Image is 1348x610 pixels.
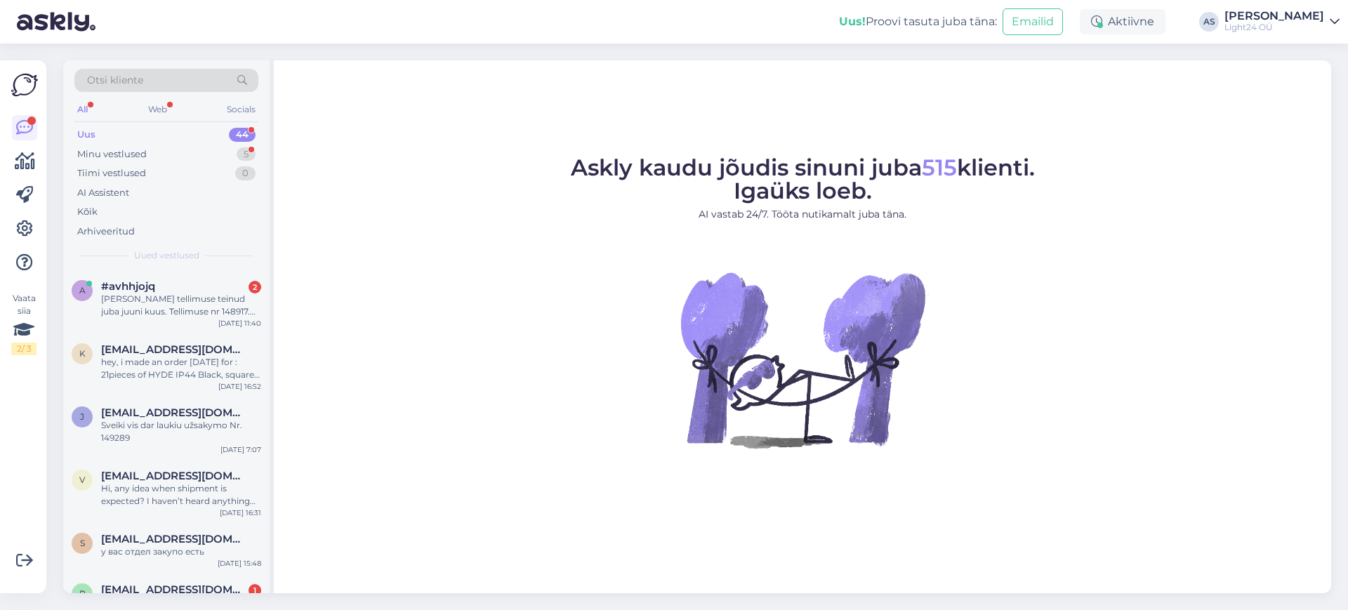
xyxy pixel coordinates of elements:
div: [DATE] 16:31 [220,508,261,518]
div: Arhiveeritud [77,225,135,239]
div: Proovi tasuta juba täna: [839,13,997,30]
span: s [80,538,85,548]
div: Vaata siia [11,292,37,355]
span: shahzoda@ovivoelektrik.com.tr [101,533,247,545]
div: Minu vestlused [77,147,147,161]
span: r [79,588,86,599]
span: Otsi kliente [87,73,143,88]
div: 2 / 3 [11,343,37,355]
div: Aktiivne [1080,9,1165,34]
div: [DATE] 11:40 [218,318,261,329]
div: [PERSON_NAME] tellimuse teinud juba juuni kuus. Tellimuse nr 148917. Lubati et toode tuleb august... [101,293,261,318]
div: All [74,100,91,119]
div: AS [1199,12,1219,32]
div: 1 [249,584,261,597]
span: 515 [922,154,957,181]
div: AI Assistent [77,186,129,200]
span: ritvaleinonen@hotmail.com [101,583,247,596]
img: Askly Logo [11,72,38,98]
div: Kõik [77,205,98,219]
div: Uus [77,128,95,142]
div: 44 [229,128,256,142]
img: No Chat active [676,233,929,486]
span: Askly kaudu jõudis sinuni juba klienti. Igaüks loeb. [571,154,1035,204]
div: [DATE] 15:48 [218,558,261,569]
div: у вас отдел закупо есть [101,545,261,558]
div: [DATE] 7:07 [220,444,261,455]
button: Emailid [1003,8,1063,35]
div: Socials [224,100,258,119]
span: justmisius@gmail.com [101,406,247,419]
div: Hi, any idea when shipment is expected? I haven’t heard anything yet. Commande n°149638] ([DATE])... [101,482,261,508]
div: Sveiki vis dar laukiu užsakymo Nr. 149289 [101,419,261,444]
div: 2 [249,281,261,293]
b: Uus! [839,15,866,28]
span: v [79,475,85,485]
a: [PERSON_NAME]Light24 OÜ [1224,11,1340,33]
div: 0 [235,166,256,180]
span: Uued vestlused [134,249,199,262]
span: vanheiningenruud@gmail.com [101,470,247,482]
span: #avhhjojq [101,280,155,293]
span: j [80,411,84,422]
div: hey, i made an order [DATE] for : 21pieces of HYDE IP44 Black, square lamps We opened the package... [101,356,261,381]
p: AI vastab 24/7. Tööta nutikamalt juba täna. [571,207,1035,222]
span: kuninkaantie752@gmail.com [101,343,247,356]
div: 5 [237,147,256,161]
div: Web [145,100,170,119]
div: [PERSON_NAME] [1224,11,1324,22]
div: Light24 OÜ [1224,22,1324,33]
span: k [79,348,86,359]
div: [DATE] 16:52 [218,381,261,392]
div: Tiimi vestlused [77,166,146,180]
span: a [79,285,86,296]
